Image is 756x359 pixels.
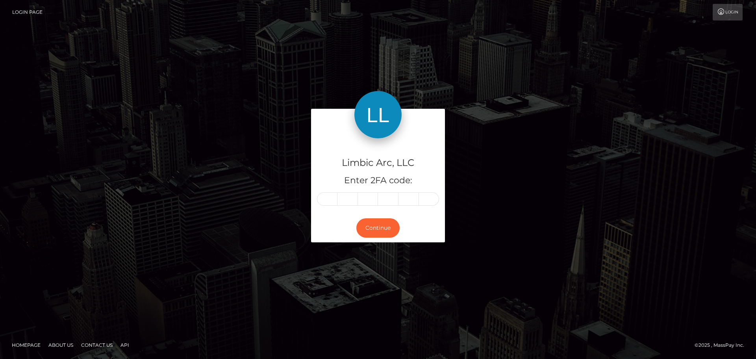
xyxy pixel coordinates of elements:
[317,175,439,187] h5: Enter 2FA code:
[45,339,76,351] a: About Us
[713,4,743,20] a: Login
[12,4,43,20] a: Login Page
[354,91,402,138] img: Limbic Arc, LLC
[117,339,132,351] a: API
[356,218,400,238] button: Continue
[78,339,116,351] a: Contact Us
[317,156,439,170] h4: Limbic Arc, LLC
[695,341,750,350] div: © 2025 , MassPay Inc.
[9,339,44,351] a: Homepage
